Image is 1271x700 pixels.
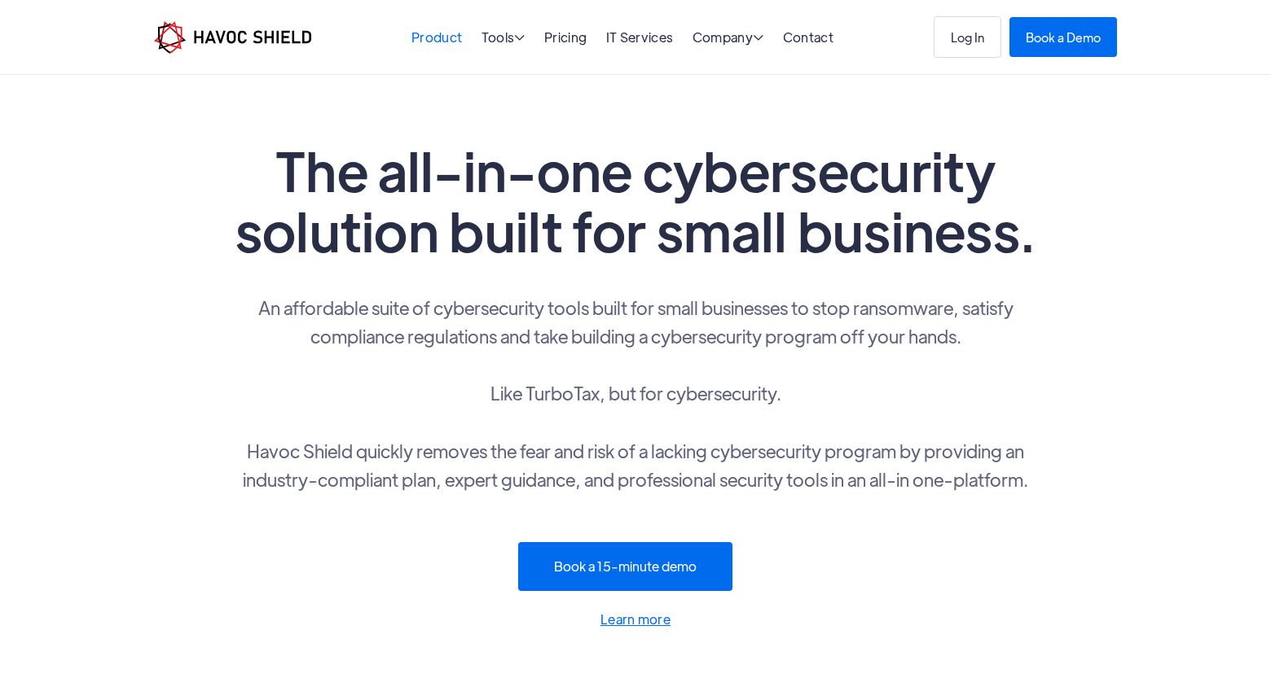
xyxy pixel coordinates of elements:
[228,140,1043,260] h1: The all-in-one cybersecurity solution built for small business.
[693,31,764,46] div: Company
[411,28,462,46] a: Product
[934,16,1001,58] a: Log In
[518,542,732,591] a: Book a 15-minute demo
[228,293,1043,493] p: An affordable suite of cybersecurity tools built for small businesses to stop ransomware, satisfy...
[606,28,674,46] a: IT Services
[154,21,311,54] img: Havoc Shield logo
[693,31,764,46] div: Company
[992,524,1271,700] iframe: Chat Widget
[1009,17,1117,57] a: Book a Demo
[482,31,526,46] div: Tools
[514,31,525,44] span: 
[783,28,833,46] a: Contact
[482,31,526,46] div: Tools
[228,608,1043,631] a: Learn more
[154,21,311,54] a: home
[544,28,587,46] a: Pricing
[753,31,763,44] span: 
